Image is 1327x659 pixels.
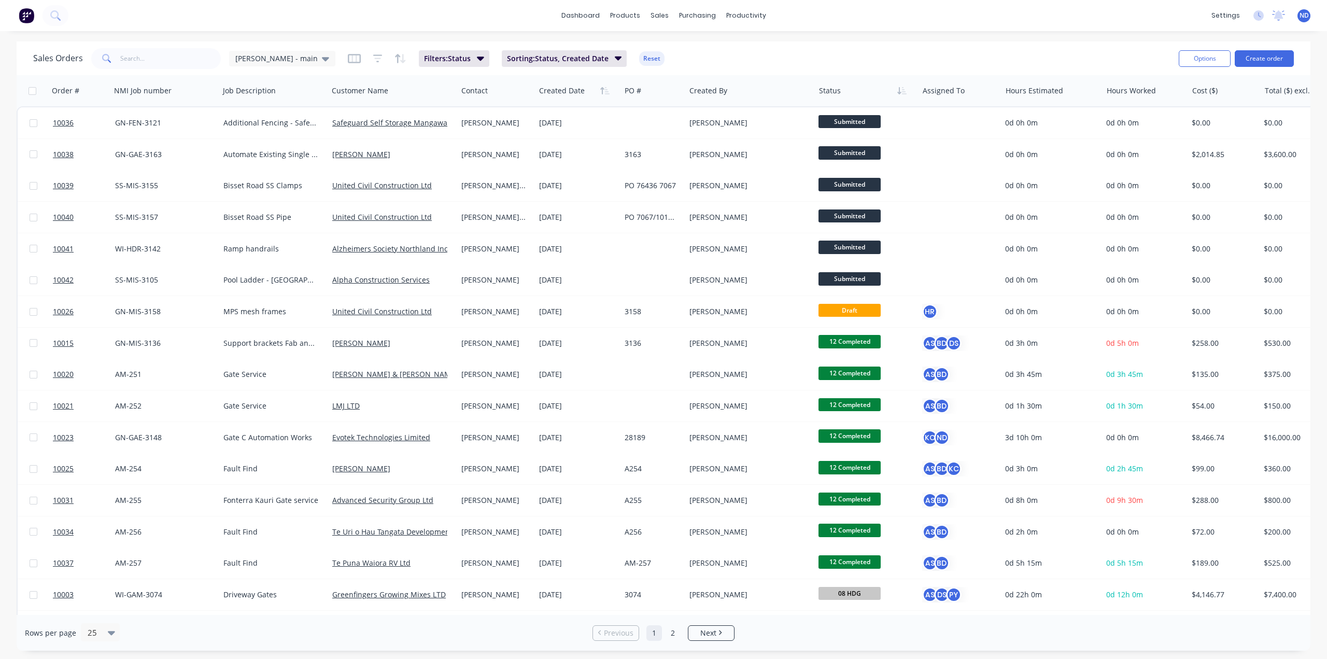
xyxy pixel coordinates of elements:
div: 0d 0h 0m [1005,212,1093,222]
span: Filters: Status [424,53,471,64]
span: 12 Completed [818,429,881,442]
div: Total ($) excl. tax [1265,86,1322,96]
div: [PERSON_NAME] [689,338,804,348]
div: [DATE] [539,495,616,506]
div: GN-GAE-3163 [115,149,210,160]
div: 0d 3h 45m [1005,369,1093,380]
span: Rows per page [25,628,76,638]
div: DS [934,587,950,602]
div: SS-MIS-3157 [115,212,210,222]
div: Bisset Road SS Pipe [223,212,319,222]
div: 28189 [625,432,678,443]
div: GN-MIS-3158 [115,306,210,317]
div: BD [934,398,950,414]
div: [PERSON_NAME] [461,464,527,474]
div: $72.00 [1192,527,1253,537]
a: 10037 [53,548,115,579]
div: AM-252 [115,401,210,411]
a: 10034 [53,516,115,548]
a: 10015 [53,328,115,359]
div: NMI Job number [114,86,172,96]
div: $0.00 [1192,118,1253,128]
div: productivity [721,8,771,23]
div: [PERSON_NAME] van der [PERSON_NAME] [461,212,527,222]
a: Safeguard Self Storage Mangawahi Ltd [332,118,467,128]
div: BD [934,461,950,476]
div: ND [934,430,950,445]
span: Submitted [818,272,881,285]
div: $258.00 [1192,338,1253,348]
div: [DATE] [539,149,616,160]
div: [PERSON_NAME] [461,306,527,317]
a: 10038 [53,139,115,170]
div: 3136 [625,338,678,348]
a: 10040 [53,202,115,233]
div: 0d 2h 0m [1005,527,1093,537]
div: [PERSON_NAME] [689,306,804,317]
div: A255 [625,495,678,506]
div: KC [946,461,962,476]
div: $0.00 [1192,180,1253,191]
button: Create order [1235,50,1294,67]
button: ASBD [922,555,950,571]
span: 10034 [53,527,74,537]
div: 0d 0h 0m [1005,306,1093,317]
span: 10039 [53,180,74,191]
span: Previous [604,628,633,638]
div: 0d 0h 0m [1005,275,1093,285]
div: [PERSON_NAME] [461,244,527,254]
div: Fault Find [223,558,319,568]
a: 10026 [53,296,115,327]
div: AS [922,493,938,508]
div: [DATE] [539,558,616,568]
a: Page 2 [665,625,681,641]
a: 10023 [53,422,115,453]
div: BD [934,555,950,571]
span: 08 HDG [818,587,881,600]
div: [DATE] [539,275,616,285]
div: Additional Fencing - Safeguard Storage [223,118,319,128]
div: PO # [625,86,641,96]
button: Filters:Status [419,50,489,67]
div: BD [934,367,950,382]
span: 10038 [53,149,74,160]
div: [PERSON_NAME] [461,401,527,411]
a: 10031 [53,485,115,516]
div: $99.00 [1192,464,1253,474]
div: AS [922,461,938,476]
a: Page 1 is your current page [646,625,662,641]
span: 0d 3h 45m [1106,369,1143,379]
div: [DATE] [539,118,616,128]
span: 0d 0h 0m [1106,118,1139,128]
div: Status [819,86,841,96]
button: ASBDDS [922,335,962,351]
span: 0d 12h 0m [1106,590,1143,599]
a: 10018 [53,611,115,642]
a: 10041 [53,233,115,264]
span: [PERSON_NAME] - main [235,53,318,64]
div: 3d 10h 0m [1005,432,1093,443]
a: Next page [688,628,734,638]
div: Pool Ladder - [GEOGRAPHIC_DATA] [223,275,319,285]
button: ASBD [922,524,950,540]
div: products [605,8,645,23]
div: [PERSON_NAME] [689,212,804,222]
div: $0.00 [1192,275,1253,285]
div: A254 [625,464,678,474]
div: $0.00 [1192,306,1253,317]
div: AM-255 [115,495,210,506]
div: [PERSON_NAME] [689,369,804,380]
span: 10040 [53,212,74,222]
div: [PERSON_NAME] [689,244,804,254]
div: PY [946,587,962,602]
div: WI-GAM-3074 [115,590,210,600]
span: Submitted [818,115,881,128]
a: Te Puna Waiora RV Ltd [332,558,411,568]
div: 0d 22h 0m [1005,590,1093,600]
div: Job Description [223,86,276,96]
div: Gate C Automation Works [223,432,319,443]
div: MPS mesh frames [223,306,319,317]
span: 0d 0h 0m [1106,180,1139,190]
a: United Civil Construction Ltd [332,306,432,316]
span: 12 Completed [818,367,881,380]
